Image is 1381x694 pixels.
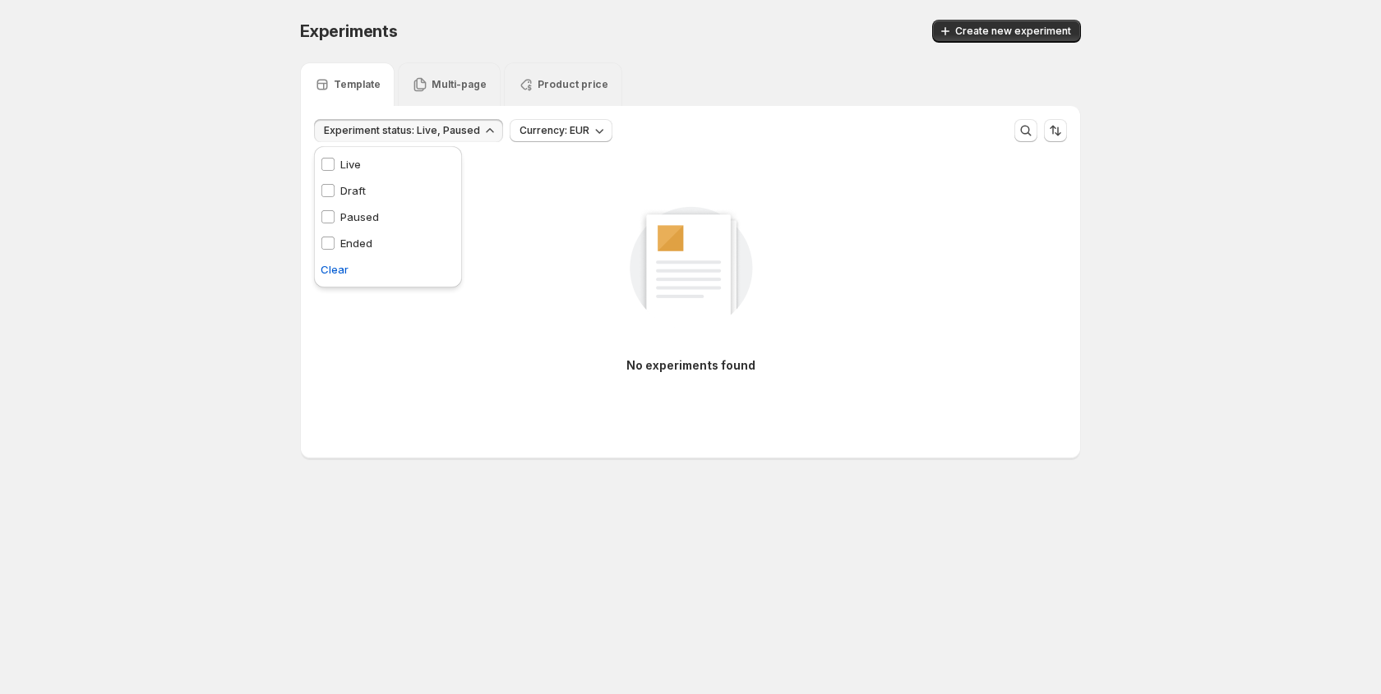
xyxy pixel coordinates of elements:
p: No experiments found [626,357,755,374]
span: Currency: EUR [520,124,589,137]
button: Currency: EUR [510,119,612,142]
span: Clear [321,261,349,278]
button: Create new experiment [932,20,1081,43]
p: Live [340,156,361,172]
button: Experiment status: Live, Paused [314,119,503,142]
button: Clear [311,256,358,283]
button: Sort the results [1044,119,1067,142]
p: Product price [538,78,608,91]
p: Multi-page [432,78,487,91]
span: Experiment status: Live, Paused [324,124,480,137]
p: Paused [340,209,379,225]
p: Template [334,78,381,91]
span: Experiments [300,21,398,41]
span: Create new experiment [955,25,1071,38]
p: Ended [340,235,372,251]
p: Draft [340,182,366,199]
